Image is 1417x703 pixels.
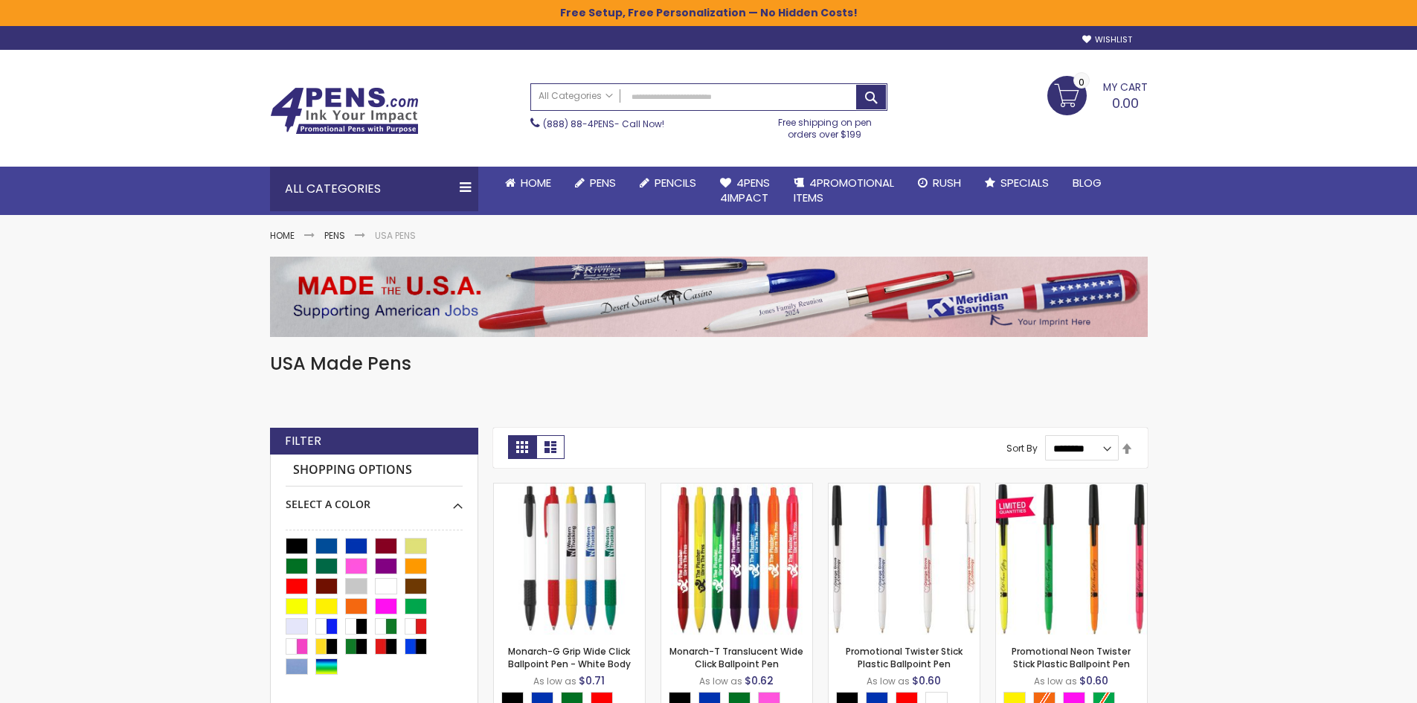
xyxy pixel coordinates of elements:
[661,483,812,495] a: Monarch-T Translucent Wide Click Ballpoint Pen
[285,433,321,449] strong: Filter
[1061,167,1114,199] a: Blog
[1112,94,1139,112] span: 0.00
[286,455,463,487] strong: Shopping Options
[270,229,295,242] a: Home
[543,118,614,130] a: (888) 88-4PENS
[270,87,419,135] img: 4Pens Custom Pens and Promotional Products
[494,483,645,495] a: Monarch-G Grip Wide Click Ballpoint Pen - White Body
[494,484,645,635] img: Monarch-G Grip Wide Click Ballpoint Pen - White Body
[1073,175,1102,190] span: Blog
[699,675,742,687] span: As low as
[996,483,1147,495] a: Promotional Neon Twister Stick Plastic Ballpoint Pen
[493,167,563,199] a: Home
[590,175,616,190] span: Pens
[1294,663,1417,703] iframe: Google Customer Reviews
[669,645,803,670] a: Monarch-T Translucent Wide Click Ballpoint Pen
[867,675,910,687] span: As low as
[628,167,708,199] a: Pencils
[1000,175,1049,190] span: Specials
[655,175,696,190] span: Pencils
[375,229,416,242] strong: USA Pens
[829,484,980,635] img: Promotional Twister Stick Plastic Ballpoint Pen
[1006,442,1038,455] label: Sort By
[270,167,478,211] div: All Categories
[533,675,576,687] span: As low as
[521,175,551,190] span: Home
[846,645,963,670] a: Promotional Twister Stick Plastic Ballpoint Pen
[1079,673,1108,688] span: $0.60
[906,167,973,199] a: Rush
[661,484,812,635] img: Monarch-T Translucent Wide Click Ballpoint Pen
[762,111,887,141] div: Free shipping on pen orders over $199
[1012,645,1131,670] a: Promotional Neon Twister Stick Plastic Ballpoint Pen
[1079,75,1085,89] span: 0
[531,84,620,109] a: All Categories
[270,257,1148,337] img: USA Pens
[745,673,774,688] span: $0.62
[794,175,894,205] span: 4PROMOTIONAL ITEMS
[933,175,961,190] span: Rush
[708,167,782,215] a: 4Pens4impact
[286,487,463,512] div: Select A Color
[1034,675,1077,687] span: As low as
[829,483,980,495] a: Promotional Twister Stick Plastic Ballpoint Pen
[720,175,770,205] span: 4Pens 4impact
[782,167,906,215] a: 4PROMOTIONALITEMS
[1082,34,1132,45] a: Wishlist
[579,673,605,688] span: $0.71
[543,118,664,130] span: - Call Now!
[508,435,536,459] strong: Grid
[973,167,1061,199] a: Specials
[1047,76,1148,113] a: 0.00 0
[539,90,613,102] span: All Categories
[324,229,345,242] a: Pens
[508,645,631,670] a: Monarch-G Grip Wide Click Ballpoint Pen - White Body
[563,167,628,199] a: Pens
[912,673,941,688] span: $0.60
[996,484,1147,635] img: Promotional Neon Twister Stick Plastic Ballpoint Pen
[270,352,1148,376] h1: USA Made Pens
